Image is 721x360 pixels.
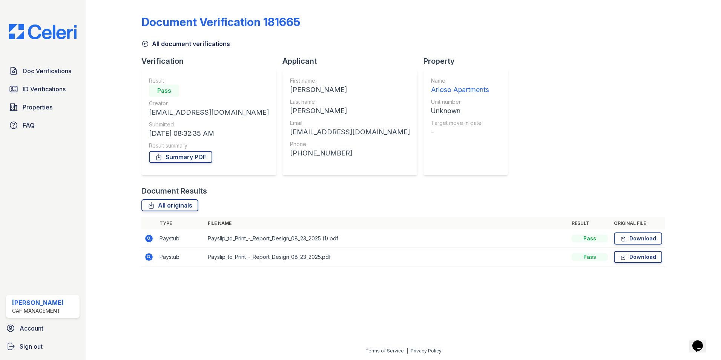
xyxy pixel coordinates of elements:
[290,106,410,116] div: [PERSON_NAME]
[290,77,410,85] div: First name
[290,127,410,137] div: [EMAIL_ADDRESS][DOMAIN_NAME]
[149,85,179,97] div: Pass
[431,85,489,95] div: Arioso Apartments
[290,148,410,158] div: [PHONE_NUMBER]
[431,119,489,127] div: Target move in date
[23,103,52,112] span: Properties
[6,82,80,97] a: ID Verifications
[431,98,489,106] div: Unit number
[572,235,608,242] div: Pass
[6,118,80,133] a: FAQ
[149,77,269,85] div: Result
[407,348,408,354] div: |
[141,15,300,29] div: Document Verification 181665
[3,321,83,336] a: Account
[141,56,282,66] div: Verification
[411,348,442,354] a: Privacy Policy
[12,298,64,307] div: [PERSON_NAME]
[23,85,66,94] span: ID Verifications
[141,186,207,196] div: Document Results
[20,342,43,351] span: Sign out
[614,232,662,245] a: Download
[205,248,569,266] td: Payslip_to_Print_-_Report_Design_08_23_2025.pdf
[6,63,80,78] a: Doc Verifications
[431,77,489,95] a: Name Arioso Apartments
[149,121,269,128] div: Submitted
[6,100,80,115] a: Properties
[23,66,71,75] span: Doc Verifications
[156,248,205,266] td: Paystub
[20,324,43,333] span: Account
[431,127,489,137] div: -
[3,24,83,39] img: CE_Logo_Blue-a8612792a0a2168367f1c8372b55b34899dd931a85d93a1a3d3e32e68fde9ad4.png
[156,229,205,248] td: Paystub
[149,107,269,118] div: [EMAIL_ADDRESS][DOMAIN_NAME]
[423,56,514,66] div: Property
[614,251,662,263] a: Download
[205,229,569,248] td: Payslip_to_Print_-_Report_Design_08_23_2025 (1).pdf
[282,56,423,66] div: Applicant
[141,199,198,211] a: All originals
[431,106,489,116] div: Unknown
[290,119,410,127] div: Email
[141,39,230,48] a: All document verifications
[290,140,410,148] div: Phone
[23,121,35,130] span: FAQ
[365,348,404,354] a: Terms of Service
[569,217,611,229] th: Result
[205,217,569,229] th: File name
[3,339,83,354] a: Sign out
[611,217,665,229] th: Original file
[149,100,269,107] div: Creator
[149,128,269,139] div: [DATE] 08:32:35 AM
[149,151,212,163] a: Summary PDF
[290,85,410,95] div: [PERSON_NAME]
[156,217,205,229] th: Type
[149,142,269,149] div: Result summary
[689,330,713,352] iframe: chat widget
[290,98,410,106] div: Last name
[12,307,64,315] div: CAF Management
[572,253,608,261] div: Pass
[431,77,489,85] div: Name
